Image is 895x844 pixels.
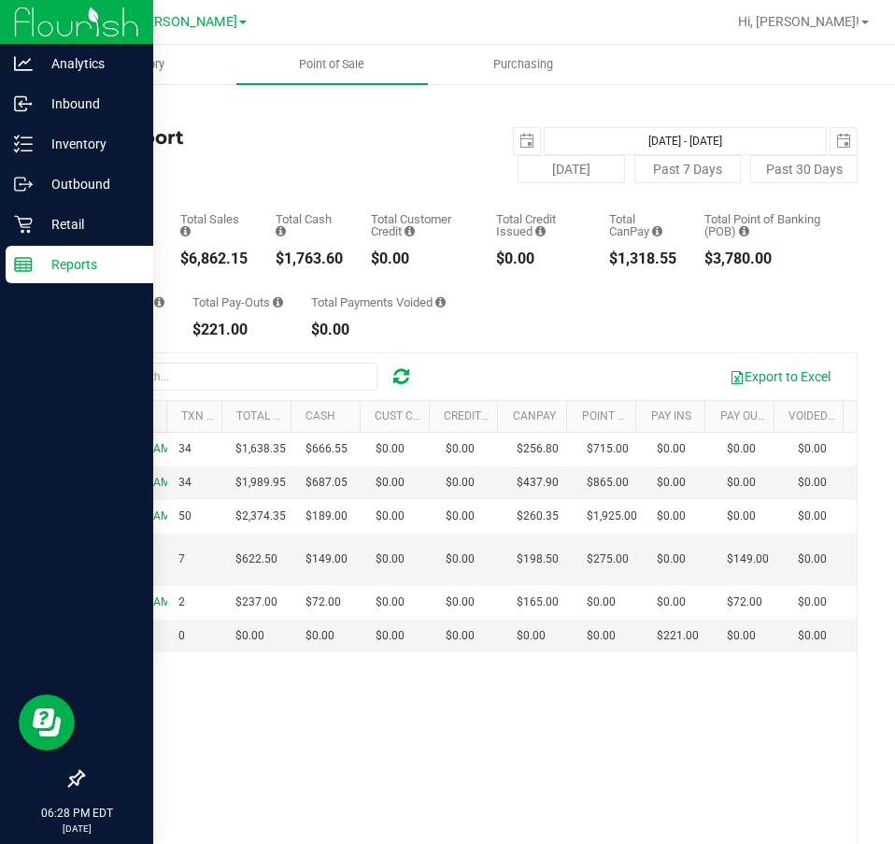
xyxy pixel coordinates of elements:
[587,508,637,525] span: $1,925.00
[376,594,405,611] span: $0.00
[33,52,145,75] p: Analytics
[798,627,827,645] span: $0.00
[273,296,283,308] i: Sum of all cash pay-outs removed from tills within the date range.
[657,627,699,645] span: $221.00
[311,322,446,337] div: $0.00
[444,409,521,422] a: Credit Issued
[727,627,756,645] span: $0.00
[19,694,75,751] iframe: Resource center
[517,551,559,568] span: $198.50
[235,594,277,611] span: $237.00
[376,474,405,492] span: $0.00
[798,551,827,568] span: $0.00
[235,508,286,525] span: $2,374.35
[276,213,343,237] div: Total Cash
[82,127,470,148] h4: Till Report
[657,440,686,458] span: $0.00
[305,551,348,568] span: $149.00
[652,225,662,237] i: Sum of all successful, non-voided payment transaction amounts using CanPay (as well as manual Can...
[587,627,616,645] span: $0.00
[587,440,629,458] span: $715.00
[517,627,546,645] span: $0.00
[428,45,619,84] a: Purchasing
[276,225,286,237] i: Sum of all successful, non-voided cash payment transaction amounts (excluding tips and transactio...
[8,822,145,836] p: [DATE]
[717,361,843,393] button: Export to Excel
[235,627,264,645] span: $0.00
[798,474,827,492] span: $0.00
[178,440,192,458] span: 34
[446,551,475,568] span: $0.00
[235,474,286,492] span: $1,989.95
[609,213,676,237] div: Total CanPay
[798,440,827,458] span: $0.00
[587,594,616,611] span: $0.00
[651,409,691,422] a: Pay Ins
[14,255,33,274] inline-svg: Reports
[305,627,334,645] span: $0.00
[371,251,468,266] div: $0.00
[33,133,145,155] p: Inventory
[305,594,341,611] span: $72.00
[446,627,475,645] span: $0.00
[178,474,192,492] span: 34
[305,474,348,492] span: $687.05
[236,409,305,422] a: Total Sales
[236,45,428,84] a: Point of Sale
[14,175,33,193] inline-svg: Outbound
[376,440,405,458] span: $0.00
[178,508,192,525] span: 50
[178,551,185,568] span: 7
[517,474,559,492] span: $437.90
[750,155,858,183] button: Past 30 Days
[180,225,191,237] i: Sum of all successful, non-voided payment transaction amounts (excluding tips and transaction fee...
[657,551,686,568] span: $0.00
[235,551,277,568] span: $622.50
[657,594,686,611] span: $0.00
[446,508,475,525] span: $0.00
[788,409,888,422] a: Voided Payments
[376,508,405,525] span: $0.00
[468,56,578,73] span: Purchasing
[514,128,540,154] span: select
[305,440,348,458] span: $666.55
[727,440,756,458] span: $0.00
[609,251,676,266] div: $1,318.55
[181,409,244,422] a: TXN Count
[634,155,742,183] button: Past 7 Days
[97,363,377,391] input: Search...
[305,409,335,422] a: Cash
[33,213,145,236] p: Retail
[517,508,559,525] span: $260.35
[376,551,405,568] span: $0.00
[33,93,145,115] p: Inbound
[274,56,390,73] span: Point of Sale
[582,409,715,422] a: Point of Banking (POB)
[831,128,857,154] span: select
[587,551,629,568] span: $275.00
[657,474,686,492] span: $0.00
[8,805,145,822] p: 06:28 PM EDT
[33,173,145,195] p: Outbound
[192,322,283,337] div: $221.00
[135,14,237,30] span: [PERSON_NAME]
[738,14,859,29] span: Hi, [PERSON_NAME]!
[535,225,546,237] i: Sum of all successful refund transaction amounts from purchase returns resulting in account credi...
[180,251,248,266] div: $6,862.15
[704,213,830,237] div: Total Point of Banking (POB)
[376,627,405,645] span: $0.00
[14,54,33,73] inline-svg: Analytics
[496,213,582,237] div: Total Credit Issued
[518,155,625,183] button: [DATE]
[739,225,749,237] i: Sum of the successful, non-voided point-of-banking payment transaction amounts, both via payment ...
[305,508,348,525] span: $189.00
[180,213,248,237] div: Total Sales
[435,296,446,308] i: Sum of all voided payment transaction amounts (excluding tips and transaction fees) within the da...
[235,440,286,458] span: $1,638.35
[727,508,756,525] span: $0.00
[727,594,762,611] span: $72.00
[513,409,556,422] a: CanPay
[798,508,827,525] span: $0.00
[405,225,415,237] i: Sum of all successful, non-voided payment transaction amounts using account credit as the payment...
[311,296,446,308] div: Total Payments Voided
